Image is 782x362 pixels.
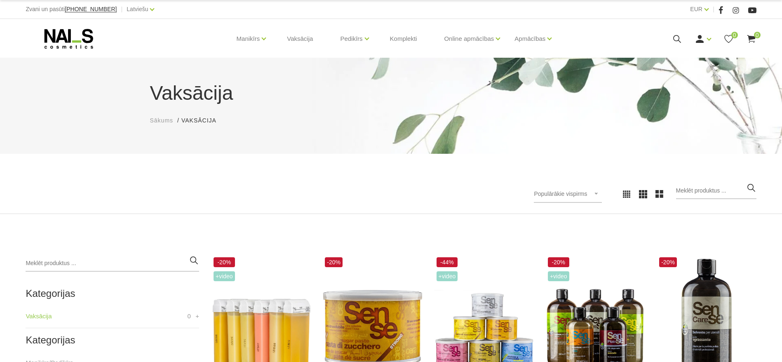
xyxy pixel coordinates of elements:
[150,117,174,124] span: Sākums
[181,116,225,125] li: Vaksācija
[26,4,117,14] div: Zvani un pasūti
[237,22,260,55] a: Manikīrs
[26,288,199,299] h2: Kategorijas
[340,22,362,55] a: Pedikīrs
[676,183,756,199] input: Meklēt produktus ...
[26,311,52,321] a: Vaksācija
[65,6,117,12] a: [PHONE_NUMBER]
[534,190,587,197] span: Populārākie vispirms
[214,271,235,281] span: +Video
[325,257,343,267] span: -20%
[383,19,424,59] a: Komplekti
[437,271,458,281] span: +Video
[150,116,174,125] a: Sākums
[26,335,199,346] h2: Kategorijas
[754,32,761,38] span: 0
[723,34,734,44] a: 0
[659,257,677,267] span: -20%
[195,311,199,321] a: +
[188,311,191,321] span: 0
[150,78,632,108] h1: Vaksācija
[690,4,702,14] a: EUR
[548,271,569,281] span: +Video
[121,4,122,14] span: |
[437,257,458,267] span: -44%
[731,32,738,38] span: 0
[746,34,756,44] a: 0
[127,4,148,14] a: Latviešu
[26,255,199,272] input: Meklēt produktus ...
[214,257,235,267] span: -20%
[514,22,545,55] a: Apmācības
[280,19,319,59] a: Vaksācija
[713,4,714,14] span: |
[548,257,569,267] span: -20%
[444,22,494,55] a: Online apmācības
